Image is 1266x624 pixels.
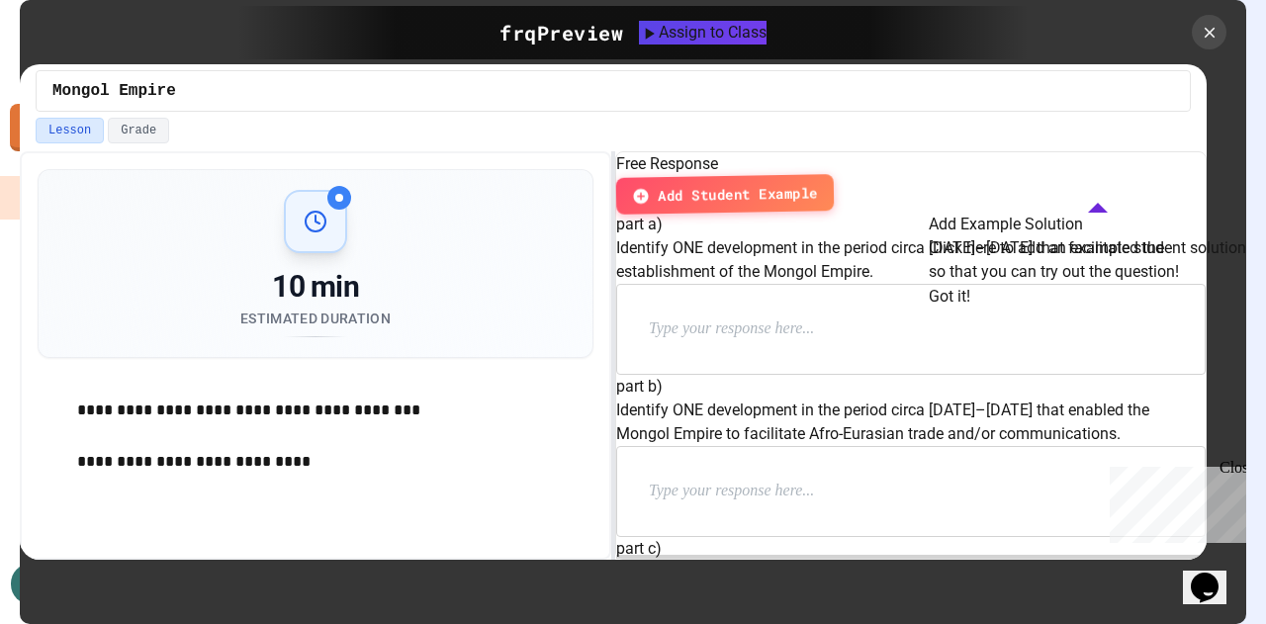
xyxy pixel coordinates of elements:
[616,375,1206,399] h6: part b)
[616,213,1206,236] h6: part a)
[36,118,104,143] button: Lesson
[616,236,1206,284] p: Identify ONE development in the period circa [DATE]–[DATE] that facilitated the establishment of ...
[616,399,1206,446] p: Identify ONE development in the period circa [DATE]–[DATE] that enabled the Mongol Empire to faci...
[929,236,1266,284] p: Click here to add an example student solution so that you can try out the question!
[499,18,623,47] div: frq Preview
[52,79,176,103] span: Mongol Empire
[8,8,136,126] div: Chat with us now!Close
[658,182,818,206] span: Add Student Example
[616,537,1206,561] h6: part c)
[929,213,1266,236] h6: Add Example Solution
[1102,459,1246,543] iframe: chat widget
[1183,545,1246,604] iframe: chat widget
[240,269,391,305] div: 10 min
[639,21,767,45] button: Assign to Class
[240,309,391,328] div: Estimated Duration
[616,152,1206,176] h6: Free Response
[108,118,169,143] button: Grade
[616,174,834,215] button: Add Student Example
[929,285,970,309] button: Got it!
